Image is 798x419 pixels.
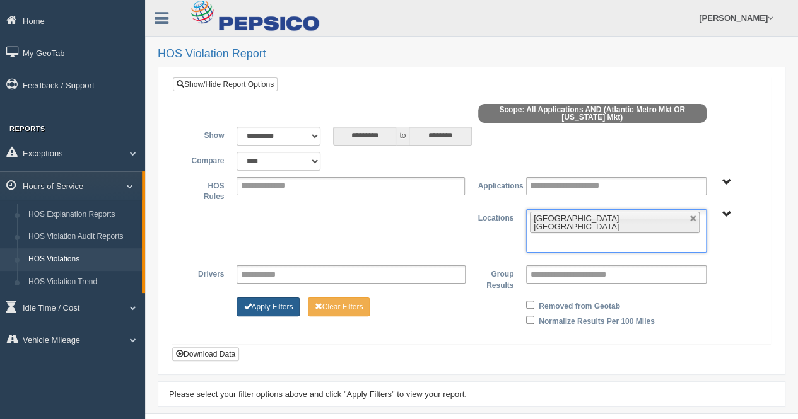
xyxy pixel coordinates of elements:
label: Compare [182,152,230,167]
a: HOS Violations [23,248,142,271]
span: to [396,127,409,146]
label: Removed from Geotab [539,297,620,313]
label: Locations [472,209,520,224]
label: HOS Rules [182,177,230,203]
span: Please select your filter options above and click "Apply Filters" to view your report. [169,389,467,399]
label: Drivers [182,265,230,280]
a: HOS Violation Audit Reports [23,226,142,248]
a: HOS Explanation Reports [23,204,142,226]
label: Normalize Results Per 100 Miles [539,313,654,328]
span: Scope: All Applications AND (Atlantic Metro Mkt OR [US_STATE] Mkt) [478,104,707,123]
span: [GEOGRAPHIC_DATA] [GEOGRAPHIC_DATA] [534,214,619,231]
label: Applications [471,177,519,192]
button: Change Filter Options [237,297,300,316]
label: Group Results [472,265,520,291]
a: HOS Violation Trend [23,271,142,294]
label: Show [182,127,230,142]
h2: HOS Violation Report [158,48,785,60]
button: Change Filter Options [308,297,370,316]
a: Show/Hide Report Options [173,77,278,91]
button: Download Data [172,347,239,361]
